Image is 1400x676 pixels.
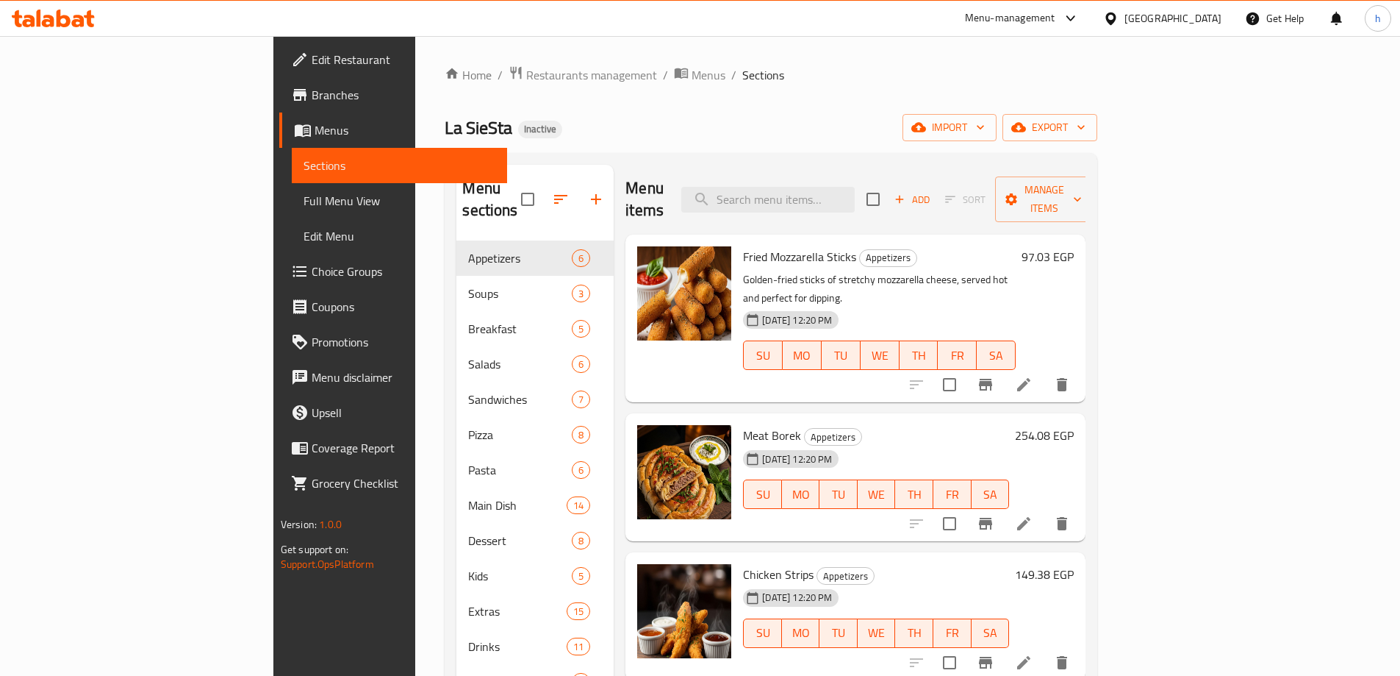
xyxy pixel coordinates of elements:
div: Soups [468,285,572,302]
span: 7 [572,393,589,407]
span: SU [750,345,777,366]
div: Sandwiches7 [456,382,614,417]
span: Coverage Report [312,439,495,457]
span: Extras [468,602,567,620]
span: export [1014,118,1085,137]
span: Add item [889,188,936,211]
button: MO [782,480,820,509]
div: Inactive [518,121,562,138]
button: Branch-specific-item [968,367,1003,402]
div: Salads [468,355,572,373]
a: Menus [674,65,725,85]
span: Chicken Strips [743,563,814,586]
span: 5 [572,569,589,583]
div: Salads6 [456,346,614,382]
button: WE [861,341,900,370]
span: TH [901,484,927,505]
span: 14 [567,499,589,513]
span: 6 [572,357,589,371]
div: Drinks11 [456,629,614,664]
span: SA [977,622,1004,644]
span: 8 [572,428,589,442]
div: Pizza8 [456,417,614,452]
div: items [572,391,590,408]
input: search [681,187,855,213]
a: Sections [292,148,507,183]
a: Grocery Checklist [279,466,507,501]
div: items [572,567,590,585]
span: SA [983,345,1010,366]
span: Appetizers [468,249,572,267]
div: [GEOGRAPHIC_DATA] [1124,10,1221,26]
span: Menus [315,121,495,139]
span: Inactive [518,123,562,135]
p: Golden-fried sticks of stretchy mozzarella cheese, served hot and perfect for dipping. [743,271,1016,307]
div: items [572,532,590,549]
button: MO [783,341,822,370]
span: import [914,118,985,137]
a: Full Menu View [292,183,507,218]
a: Edit menu item [1015,654,1033,672]
span: 1.0.0 [319,515,342,534]
span: Sections [304,157,495,174]
button: SU [743,619,781,648]
span: Pizza [468,426,572,444]
span: [DATE] 12:20 PM [756,313,838,327]
span: Restaurants management [526,66,657,84]
button: export [1002,114,1097,141]
a: Coupons [279,289,507,324]
button: TH [895,480,933,509]
span: FR [944,345,971,366]
h6: 97.03 EGP [1022,246,1074,267]
span: SU [750,484,775,505]
div: items [572,461,590,479]
div: Sandwiches [468,391,572,408]
li: / [731,66,736,84]
a: Menus [279,113,507,148]
div: Breakfast5 [456,311,614,346]
span: Select all sections [512,184,543,215]
span: Full Menu View [304,192,495,210]
span: WE [864,622,890,644]
button: import [902,114,997,141]
button: Manage items [995,177,1094,222]
a: Promotions [279,324,507,360]
a: Restaurants management [509,65,657,85]
span: FR [939,484,966,505]
button: SU [743,341,783,370]
button: TH [900,341,938,370]
a: Edit menu item [1015,515,1033,533]
button: TU [822,341,861,370]
span: MO [788,484,814,505]
span: SU [750,622,775,644]
nav: breadcrumb [445,65,1097,85]
span: Sort sections [543,182,578,217]
div: Main Dish14 [456,488,614,523]
span: Choice Groups [312,263,495,280]
span: 5 [572,322,589,336]
a: Edit menu item [1015,376,1033,394]
div: items [572,249,590,267]
div: items [572,426,590,444]
img: Chicken Strips [637,564,731,658]
div: Menu-management [965,10,1055,27]
span: Fried Mozzarella Sticks [743,246,856,268]
span: Kids [468,567,572,585]
div: Pasta [468,461,572,479]
span: Grocery Checklist [312,474,495,492]
div: Extras15 [456,594,614,629]
button: WE [858,619,896,648]
span: Add [892,191,932,208]
button: FR [933,619,972,648]
span: Select section first [936,188,995,211]
div: Soups3 [456,276,614,311]
span: Edit Menu [304,227,495,245]
span: Main Dish [468,497,567,514]
span: [DATE] 12:20 PM [756,591,838,605]
span: Breakfast [468,320,572,338]
span: Menus [692,66,725,84]
span: MO [788,622,814,644]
